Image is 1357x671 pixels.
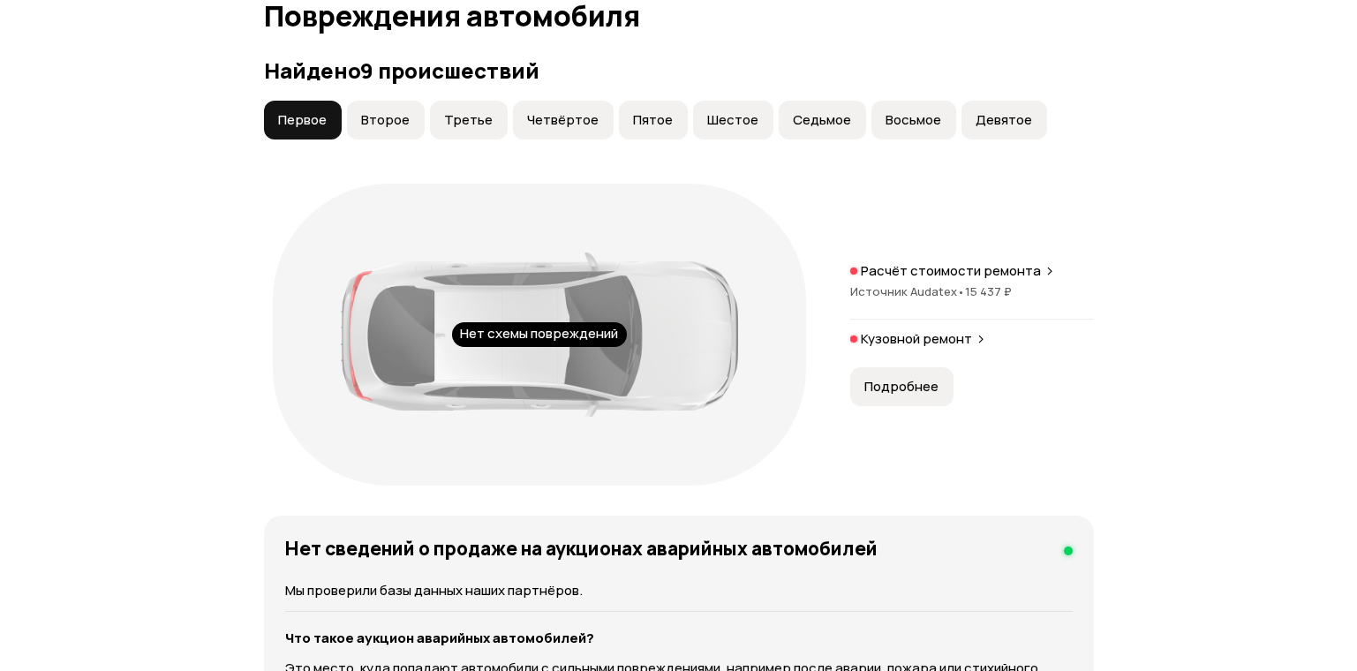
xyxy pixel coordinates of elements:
[285,581,1073,600] p: Мы проверили базы данных наших партнёров.
[861,262,1041,280] p: Расчёт стоимости ремонта
[361,111,410,129] span: Второе
[871,101,956,139] button: Восьмое
[347,101,425,139] button: Второе
[861,330,972,348] p: Кузовной ремонт
[693,101,773,139] button: Шестое
[779,101,866,139] button: Седьмое
[864,378,939,396] span: Подробнее
[886,111,941,129] span: Восьмое
[285,629,594,647] strong: Что такое аукцион аварийных автомобилей?
[957,283,965,299] span: •
[452,322,627,347] div: Нет схемы повреждений
[793,111,851,129] span: Седьмое
[278,111,327,129] span: Первое
[444,111,493,129] span: Третье
[264,58,1094,83] h3: Найдено 9 происшествий
[619,101,688,139] button: Пятое
[965,283,1012,299] span: 15 437 ₽
[285,537,878,560] h4: Нет сведений о продаже на аукционах аварийных автомобилей
[527,111,599,129] span: Четвёртое
[707,111,758,129] span: Шестое
[976,111,1032,129] span: Девятое
[264,101,342,139] button: Первое
[850,283,965,299] span: Источник Audatex
[633,111,673,129] span: Пятое
[430,101,508,139] button: Третье
[850,367,954,406] button: Подробнее
[513,101,614,139] button: Четвёртое
[961,101,1047,139] button: Девятое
